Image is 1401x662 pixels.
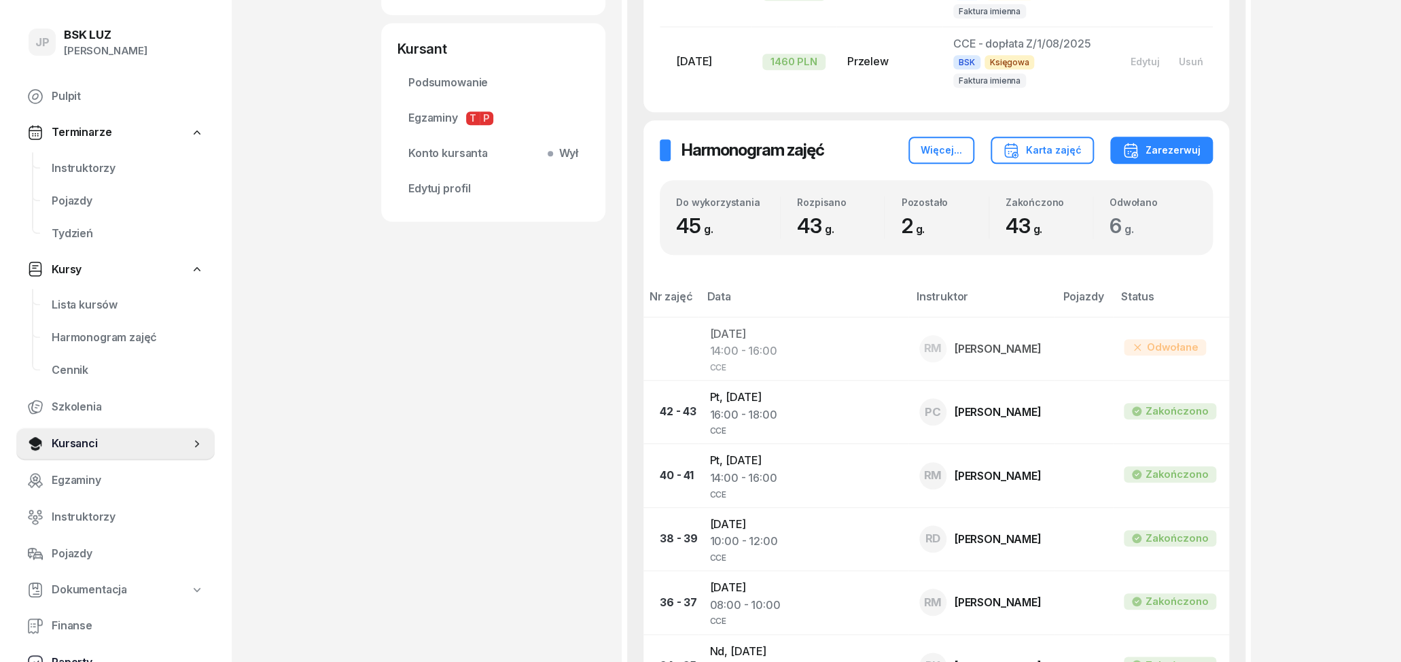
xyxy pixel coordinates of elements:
span: T [466,111,480,125]
th: Nr zajęć [643,288,698,317]
span: Faktura imienna [953,73,1026,88]
div: Edytuj [1131,56,1160,67]
span: Szkolenia [52,398,204,416]
div: 1460 PLN [762,54,826,70]
span: 43 [797,213,840,238]
button: Zarezerwuj [1110,137,1213,164]
span: Terminarze [52,124,111,141]
span: Dokumentacja [52,581,127,599]
td: 36 - 37 [643,571,698,634]
a: EgzaminyTP [397,102,589,135]
span: Tydzień [52,225,204,243]
a: Kursanci [16,428,215,460]
td: [DATE] [698,507,908,570]
div: CCE [709,614,897,625]
a: Tydzień [41,217,215,250]
span: Konto kursanta [408,145,578,162]
span: 45 [676,213,720,238]
span: Instruktorzy [52,160,204,177]
span: RM [923,343,942,354]
a: Podsumowanie [397,67,589,99]
small: g. [1033,222,1042,236]
td: [DATE] [698,571,908,634]
span: Podsumowanie [408,74,578,92]
a: Instruktorzy [41,152,215,185]
div: Do wykorzystania [676,196,780,208]
button: Więcej... [908,137,974,164]
div: Pozostało [901,196,988,208]
div: Rozpisano [797,196,884,208]
td: [DATE] [698,317,908,380]
span: 43 [1006,213,1049,238]
th: Instruktor [908,288,1055,317]
span: Edytuj profil [408,180,578,198]
span: Cennik [52,362,204,379]
div: [PERSON_NAME] [955,470,1042,481]
div: Zarezerwuj [1122,142,1201,158]
td: 42 - 43 [643,381,698,444]
small: g. [1124,222,1134,236]
button: Karta zajęć [991,137,1094,164]
span: JP [35,37,50,48]
span: Finanse [52,617,204,635]
span: 2 [901,213,932,238]
a: Harmonogram zajęć [41,321,215,354]
span: Kursy [52,261,82,279]
button: Edytuj [1121,50,1169,73]
td: 38 - 39 [643,507,698,570]
div: CCE [709,360,897,372]
span: Lista kursów [52,296,204,314]
span: Egzaminy [408,109,578,127]
a: Egzaminy [16,464,215,497]
span: RM [923,597,942,608]
div: Usuń [1179,56,1203,67]
button: Usuń [1169,50,1213,73]
td: 40 - 41 [643,444,698,507]
a: Instruktorzy [16,501,215,534]
div: Odwołane [1124,339,1207,355]
span: [DATE] [676,54,712,68]
div: BSK LUZ [64,29,147,41]
div: 16:00 - 18:00 [709,406,897,424]
th: Data [698,288,908,317]
span: Księgowa [985,55,1035,69]
td: Pt, [DATE] [698,381,908,444]
div: Odwołano [1110,196,1196,208]
div: Zakończono [1146,402,1208,420]
span: 6 [1110,213,1141,238]
a: Pojazdy [16,538,215,570]
a: Pojazdy [41,185,215,217]
a: Kursy [16,254,215,285]
span: Wył [553,145,578,162]
span: CCE - dopłata Z/1/08/2025 [953,37,1090,50]
small: g. [825,222,834,236]
div: Przelew [847,53,932,71]
small: g. [915,222,925,236]
div: Kursant [397,39,589,58]
div: [PERSON_NAME] [64,42,147,60]
td: Pt, [DATE] [698,444,908,507]
span: Pulpit [52,88,204,105]
span: RM [923,470,942,481]
a: Pulpit [16,80,215,113]
div: 14:00 - 16:00 [709,470,897,487]
th: Status [1113,288,1229,317]
span: Egzaminy [52,472,204,489]
span: PC [925,406,941,418]
span: RD [925,533,940,544]
div: CCE [709,423,897,435]
div: Zakończono [1146,529,1208,547]
div: 14:00 - 16:00 [709,343,897,360]
a: Finanse [16,610,215,642]
div: CCE [709,551,897,562]
div: [PERSON_NAME] [955,406,1042,417]
div: [PERSON_NAME] [955,534,1042,544]
div: Zakończono [1146,593,1208,610]
a: Edytuj profil [397,173,589,205]
span: Pojazdy [52,545,204,563]
div: Zakończono [1006,196,1093,208]
small: g. [704,222,713,236]
span: BSK [953,55,980,69]
div: Więcej... [921,142,962,158]
div: [PERSON_NAME] [955,597,1042,608]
